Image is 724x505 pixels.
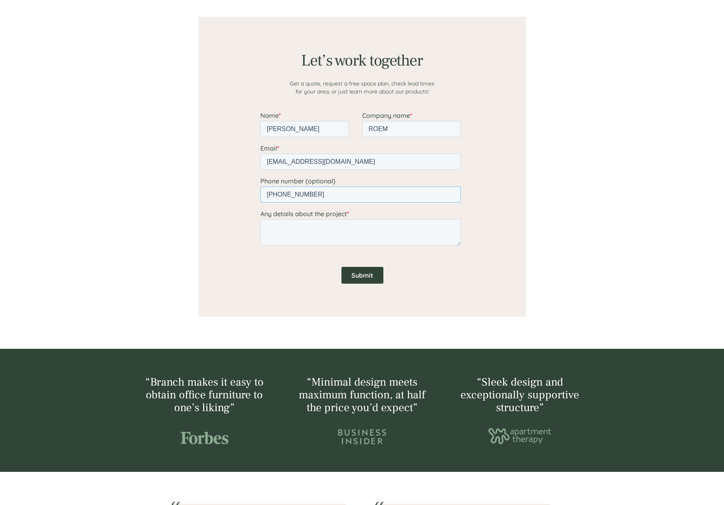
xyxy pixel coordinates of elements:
[301,50,422,71] span: Let’s work together
[460,375,579,415] span: “Sleek design and exceptionally supportive structure”
[145,375,264,415] span: “Branch makes it easy to obtain office furniture to one’s liking”
[290,80,434,95] span: Get a quote, request a free space plan, check lead times for your area, or just learn more about ...
[299,375,425,415] span: “Minimal design meets maximum function, at half the price you’d expect”
[260,111,464,298] iframe: Form 0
